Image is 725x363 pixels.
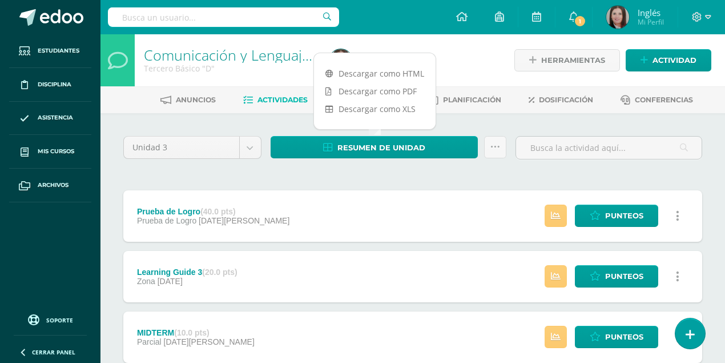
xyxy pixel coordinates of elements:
span: Mis cursos [38,147,74,156]
a: Planificación [431,91,501,109]
a: Punteos [575,265,658,288]
span: Archivos [38,181,69,190]
span: Actividad [652,50,696,71]
span: Mi Perfil [638,17,664,27]
input: Busca un usuario... [108,7,339,27]
span: Inglés [638,7,664,18]
span: Planificación [443,95,501,104]
span: [DATE] [158,277,183,286]
span: Conferencias [635,95,693,104]
div: Prueba de Logro [137,207,289,216]
img: e03ec1ec303510e8e6f60bf4728ca3bf.png [606,6,629,29]
strong: (20.0 pts) [202,268,237,277]
span: Punteos [605,205,643,226]
div: Tercero Básico 'D' [144,63,316,74]
div: Learning Guide 3 [137,268,237,277]
a: Unidad 3 [124,137,261,158]
a: Archivos [9,169,91,202]
a: Dosificación [529,91,593,109]
span: Punteos [605,266,643,287]
span: Dosificación [539,95,593,104]
span: [DATE][PERSON_NAME] [199,216,289,225]
a: Anuncios [160,91,216,109]
span: Disciplina [38,80,71,89]
a: Mis cursos [9,135,91,169]
span: [DATE][PERSON_NAME] [164,337,255,346]
a: Punteos [575,326,658,348]
strong: (40.0 pts) [200,207,235,216]
span: Asistencia [38,113,73,122]
a: Descargar como HTML [314,65,436,82]
a: Asistencia [9,102,91,135]
span: 1 [574,15,586,27]
img: e03ec1ec303510e8e6f60bf4728ca3bf.png [329,49,352,72]
span: Resumen de unidad [337,137,425,158]
a: Descargar como XLS [314,100,436,118]
a: Estudiantes [9,34,91,68]
a: Actividades [243,91,308,109]
a: Soporte [14,312,87,327]
a: Resumen de unidad [271,136,478,158]
a: Descargar como PDF [314,82,436,100]
span: Prueba de Logro [137,216,196,225]
a: Punteos [575,205,658,227]
span: Cerrar panel [32,348,75,356]
a: Comunicación y Lenguaje, Idioma Extranjero Inglés [144,45,474,65]
div: MIDTERM [137,328,255,337]
span: Punteos [605,326,643,348]
span: Actividades [257,95,308,104]
span: Anuncios [176,95,216,104]
span: Soporte [46,316,73,324]
span: Unidad 3 [132,137,231,158]
span: Zona [137,277,155,286]
input: Busca la actividad aquí... [516,137,702,159]
a: Herramientas [514,49,620,71]
span: Herramientas [541,50,605,71]
h1: Comunicación y Lenguaje, Idioma Extranjero Inglés [144,47,316,63]
a: Disciplina [9,68,91,102]
a: Conferencias [621,91,693,109]
span: Estudiantes [38,46,79,55]
a: Actividad [626,49,711,71]
span: Parcial [137,337,162,346]
strong: (10.0 pts) [174,328,209,337]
